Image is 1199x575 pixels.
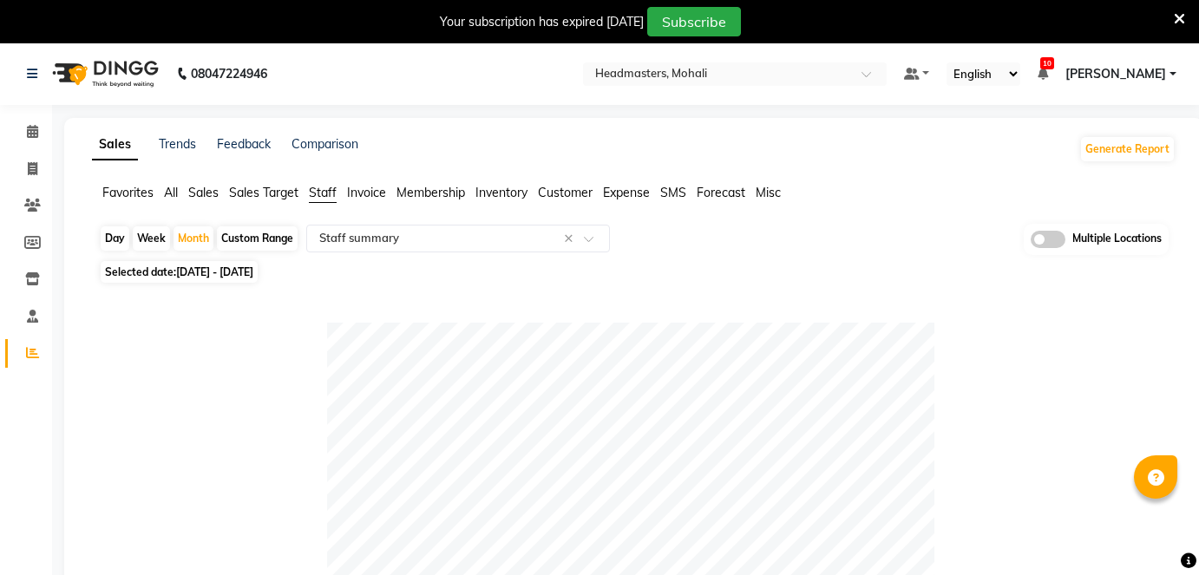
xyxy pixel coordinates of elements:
[309,185,337,200] span: Staff
[191,49,267,98] b: 08047224946
[292,136,358,152] a: Comparison
[475,185,527,200] span: Inventory
[564,230,579,248] span: Clear all
[159,136,196,152] a: Trends
[92,129,138,160] a: Sales
[1065,65,1166,83] span: [PERSON_NAME]
[538,185,593,200] span: Customer
[1072,231,1162,248] span: Multiple Locations
[101,261,258,283] span: Selected date:
[102,185,154,200] span: Favorites
[440,13,644,31] div: Your subscription has expired [DATE]
[164,185,178,200] span: All
[1081,137,1174,161] button: Generate Report
[1040,57,1054,69] span: 10
[176,265,253,278] span: [DATE] - [DATE]
[1038,66,1048,82] a: 10
[217,226,298,251] div: Custom Range
[174,226,213,251] div: Month
[188,185,219,200] span: Sales
[229,185,298,200] span: Sales Target
[396,185,465,200] span: Membership
[697,185,745,200] span: Forecast
[756,185,781,200] span: Misc
[660,185,686,200] span: SMS
[647,7,741,36] button: Subscribe
[347,185,386,200] span: Invoice
[133,226,170,251] div: Week
[44,49,163,98] img: logo
[101,226,129,251] div: Day
[217,136,271,152] a: Feedback
[603,185,650,200] span: Expense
